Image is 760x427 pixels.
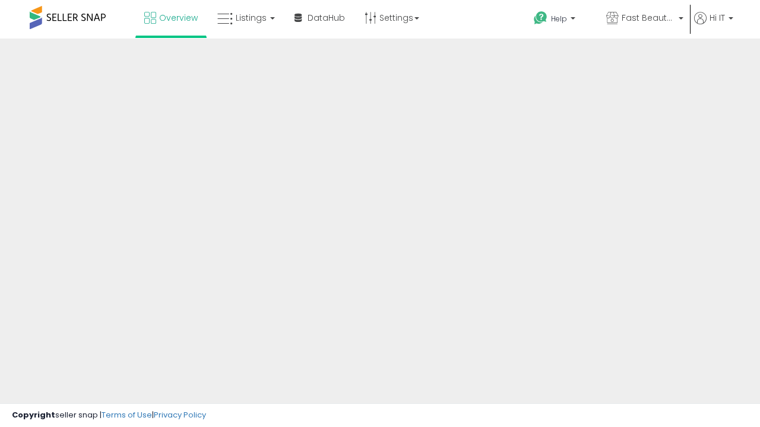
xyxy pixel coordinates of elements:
[694,12,733,39] a: Hi IT
[533,11,548,26] i: Get Help
[551,14,567,24] span: Help
[12,410,206,421] div: seller snap | |
[159,12,198,24] span: Overview
[622,12,675,24] span: Fast Beauty ([GEOGRAPHIC_DATA])
[154,409,206,420] a: Privacy Policy
[308,12,345,24] span: DataHub
[236,12,267,24] span: Listings
[102,409,152,420] a: Terms of Use
[710,12,725,24] span: Hi IT
[524,2,596,39] a: Help
[12,409,55,420] strong: Copyright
